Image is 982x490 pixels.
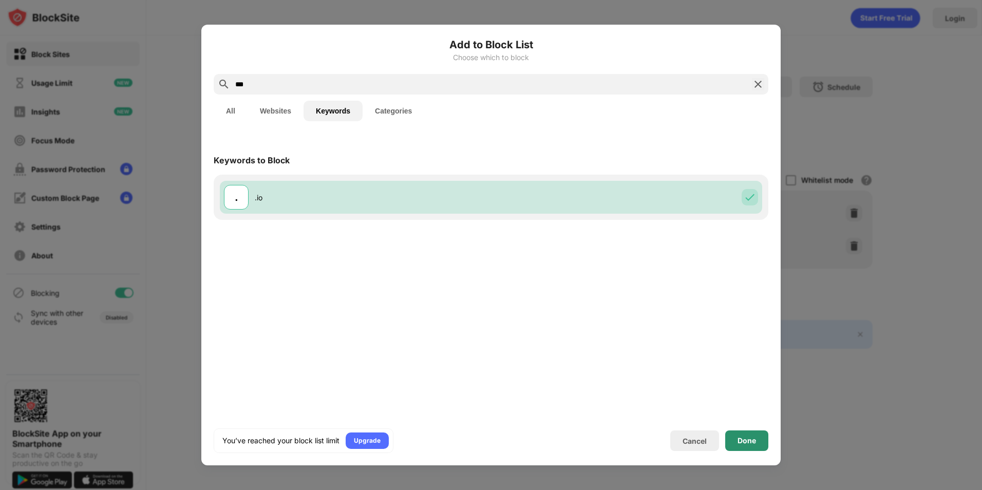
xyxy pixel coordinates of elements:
[218,78,230,90] img: search.svg
[214,37,768,52] h6: Add to Block List
[255,192,491,203] div: .io
[354,436,381,446] div: Upgrade
[214,101,248,121] button: All
[235,190,238,205] div: .
[363,101,424,121] button: Categories
[214,155,290,165] div: Keywords to Block
[248,101,304,121] button: Websites
[752,78,764,90] img: search-close
[304,101,363,121] button: Keywords
[214,53,768,62] div: Choose which to block
[683,437,707,445] div: Cancel
[222,436,339,446] div: You’ve reached your block list limit
[738,437,756,445] div: Done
